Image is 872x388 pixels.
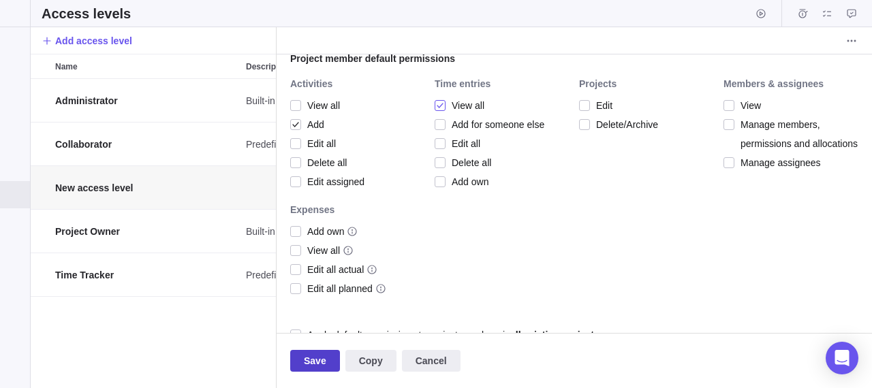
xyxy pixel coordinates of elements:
[842,4,861,23] span: Approval requests
[240,253,649,297] div: Description
[347,226,358,237] svg: info-description
[50,210,240,253] div: Project Owner
[50,123,240,165] div: Collaborator
[55,225,120,238] span: Project Owner
[307,325,599,344] div: Apply default permissions to project members in
[50,253,240,297] div: Name
[55,138,112,151] span: Collaborator
[246,94,649,108] span: Built-in access level. Users with this access level have full access to all projects and system s...
[435,96,572,115] div: View all
[31,79,276,388] div: grid
[55,60,78,74] span: Name
[290,134,428,153] div: Edit all
[446,115,544,134] span: Add for someone else
[590,96,612,115] span: Edit
[343,245,354,256] svg: info-description
[301,115,324,134] span: Add
[50,79,240,122] div: Administrator
[240,166,649,210] div: Description
[734,115,861,153] span: Manage members, permissions and allocations
[301,279,373,298] span: Edit all planned
[751,4,770,23] span: Start timer
[290,260,428,279] div: Edit all actual
[435,79,572,91] div: Time entries
[290,241,428,260] div: View all
[55,94,118,108] span: Administrator
[290,350,340,372] span: Save
[290,279,428,298] div: Edit all planned
[579,79,717,91] div: Projects
[590,115,658,134] span: Delete/Archive
[793,4,812,23] span: Time logs
[435,172,572,191] div: Add own
[290,205,428,216] div: Expenses
[246,268,649,282] span: Predefined access level. Users with this access level can access/view own activities and edit own...
[290,222,428,241] div: Add own
[359,353,383,369] span: Copy
[50,210,240,253] div: Name
[290,115,428,134] div: Add
[301,222,344,241] span: Add own
[723,153,861,172] div: Manage assignees
[301,134,336,153] span: Edit all
[345,350,396,372] span: Copy
[240,210,649,253] div: Built-in access level. Users with this access level can create new projects with full access to t...
[301,96,340,115] span: View all
[290,79,428,91] div: Activities
[301,153,347,172] span: Delete all
[304,353,326,369] span: Save
[246,138,649,151] span: Predefined access level. Users with this access level can create new activities and edit own assi...
[446,172,488,191] span: Add own
[290,153,428,172] div: Delete all
[290,96,428,115] div: View all
[290,172,428,191] div: Edit assigned
[55,34,132,48] span: Add access level
[301,260,364,279] span: Edit all actual
[734,153,821,172] span: Manage assignees
[446,134,480,153] span: Edit all
[50,54,240,78] div: Name
[446,96,484,115] span: View all
[793,10,812,21] a: Time logs
[240,79,649,123] div: Description
[55,181,133,195] span: New access level
[510,329,599,340] b: all existing projects
[50,166,240,209] div: New access level
[579,115,717,134] div: Delete/Archive
[579,96,717,115] div: Edit
[240,123,649,165] div: Predefined access level. Users with this access level can create new activities and edit own assi...
[240,210,649,253] div: Description
[435,153,572,172] div: Delete all
[435,134,572,153] div: Edit all
[42,4,131,23] h2: Access levels
[446,153,491,172] span: Delete all
[50,253,240,296] div: Time Tracker
[723,96,861,115] div: View
[240,123,649,166] div: Description
[301,172,364,191] span: Edit assigned
[42,31,132,50] span: Add access level
[416,353,447,369] span: Cancel
[723,79,861,91] div: Members & assignees
[817,4,837,23] span: My assignments
[50,79,240,123] div: Name
[240,253,649,296] div: Predefined access level. Users with this access level can access/view own activities and edit own...
[301,241,340,260] span: View all
[734,96,761,115] span: View
[301,325,599,344] span: Apply default permissions to project members in all existing projects
[55,268,114,282] span: Time Tracker
[50,123,240,166] div: Name
[50,166,240,210] div: Name
[402,350,461,372] span: Cancel
[842,10,861,21] a: Approval requests
[723,115,861,153] div: Manage members, permissions and allocations
[826,342,858,374] div: Open Intercom Messenger
[375,283,386,294] svg: info-description
[240,79,649,122] div: Built-in access level. Users with this access level have full access to all projects and system s...
[435,115,572,134] div: Add for someone else
[246,60,291,74] span: Description
[246,225,649,238] span: Built-in access level. Users with this access level can create new projects with full access to t...
[817,10,837,21] a: My assignments
[367,264,377,275] svg: info-description
[842,31,861,50] span: More actions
